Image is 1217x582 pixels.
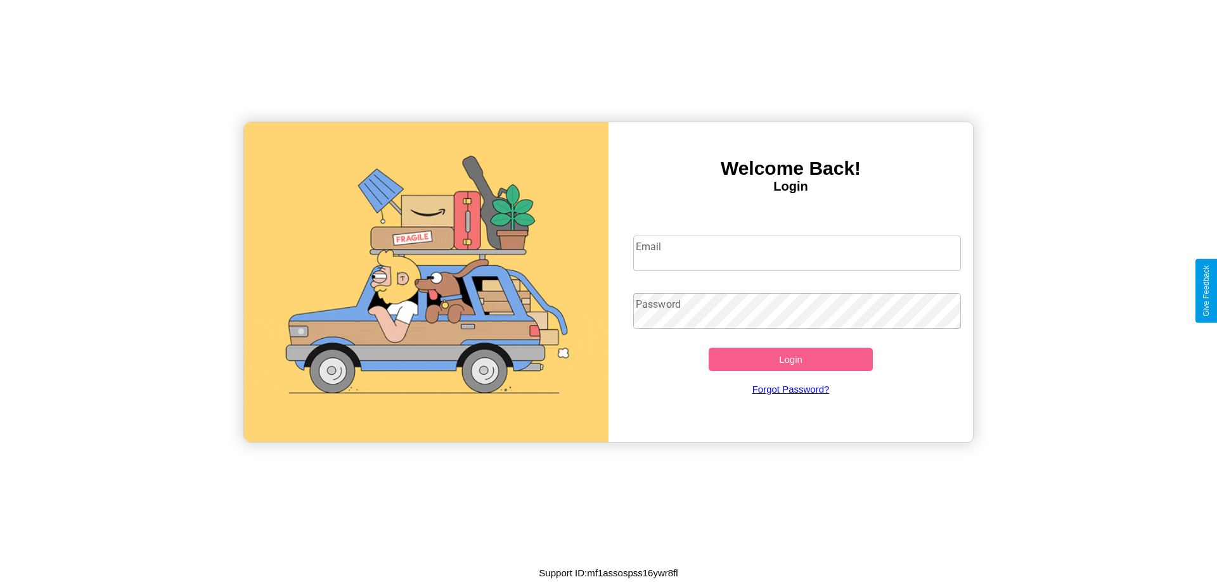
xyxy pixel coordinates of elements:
[1202,265,1211,317] div: Give Feedback
[608,179,973,194] h4: Login
[539,564,678,581] p: Support ID: mf1assospss16ywr8fl
[608,158,973,179] h3: Welcome Back!
[709,348,873,371] button: Login
[627,371,955,407] a: Forgot Password?
[244,122,608,442] img: gif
